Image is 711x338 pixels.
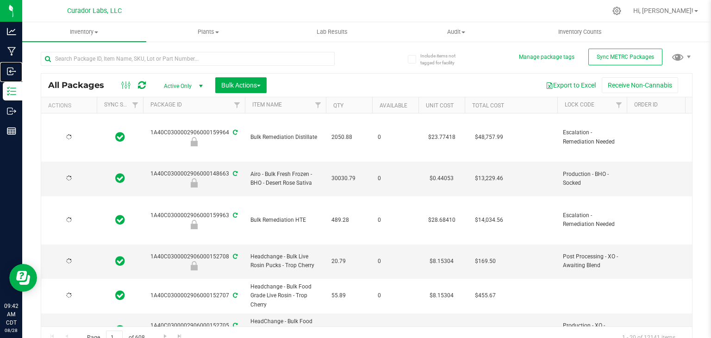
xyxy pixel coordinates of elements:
a: Plants [146,22,270,42]
span: Lab Results [304,28,360,36]
span: Airo - Bulk Fresh Frozen - BHO - Desert Rose Sativa [250,170,320,188]
a: Lab Results [270,22,394,42]
input: Search Package ID, Item Name, SKU, Lot or Part Number... [41,52,335,66]
span: Sync from Compliance System [231,170,237,177]
span: Bulk Actions [221,81,261,89]
span: Headchange - Bulk Food Grade Live Rosin - Trop Cherry [250,282,320,309]
button: Export to Excel [540,77,602,93]
span: Sync from Compliance System [231,322,237,329]
a: Filter [230,97,245,113]
span: 0 [378,257,413,266]
span: Bulk Remediation HTE [250,216,320,225]
a: Filter [128,97,143,113]
span: In Sync [115,172,125,185]
span: Sync from Compliance System [231,253,237,260]
span: Sync METRC Packages [597,54,654,60]
a: Package ID [150,101,182,108]
span: $14,034.56 [470,213,508,227]
div: Manage settings [611,6,623,15]
span: Audit [394,28,518,36]
span: Plants [147,28,270,36]
span: 20.79 [331,257,367,266]
span: Escalation - Remediation Needed [563,128,621,146]
span: In Sync [115,324,125,337]
span: Headchange - Bulk Live Rosin Pucks - Trop Cherry [250,252,320,270]
td: $28.68410 [418,196,465,244]
a: Sync Status [104,101,140,108]
span: $13,229.46 [470,172,508,185]
div: Escalation - Remediation Needed [142,137,246,146]
td: $8.15304 [418,244,465,279]
inline-svg: Analytics [7,27,16,36]
p: 08/28 [4,327,18,334]
span: Hi, [PERSON_NAME]! [633,7,693,14]
span: 0 [378,174,413,183]
span: 2050.88 [331,133,367,142]
span: Inventory Counts [546,28,614,36]
div: Post Processing - XO - Awaiting Blend [142,261,246,270]
span: 30030.79 [331,174,367,183]
a: Filter [681,97,696,113]
span: Curador Labs, LLC [67,7,122,15]
a: Total Cost [472,102,504,109]
div: 1A40C0300002906000152707 [142,291,246,300]
span: All Packages [48,80,113,90]
inline-svg: Outbound [7,106,16,116]
span: 0 [378,216,413,225]
span: 0 [378,291,413,300]
a: Lock Code [565,101,594,108]
button: Receive Non-Cannabis [602,77,678,93]
span: 0 [378,133,413,142]
div: Actions [48,102,93,109]
span: Sync from Compliance System [231,212,237,219]
a: Inventory Counts [518,22,642,42]
inline-svg: Manufacturing [7,47,16,56]
span: $48,757.99 [470,131,508,144]
button: Manage package tags [519,53,574,61]
div: Production - BHO - Socked [142,178,246,188]
span: $169.50 [470,255,500,268]
a: Filter [311,97,326,113]
span: Escalation - Remediation Needed [563,211,621,229]
a: Filter [611,97,627,113]
inline-svg: Inbound [7,67,16,76]
a: Available [380,102,407,109]
span: $455.67 [470,289,500,302]
iframe: Resource center [9,264,37,292]
div: 1A40C0300002906000152708 [142,252,246,270]
a: Audit [394,22,518,42]
td: $8.15304 [418,279,465,313]
span: $692.35 [470,324,500,337]
span: Bulk Remediation Distillate [250,133,320,142]
span: In Sync [115,213,125,226]
span: Post Processing - XO - Awaiting Blend [563,252,621,270]
a: Unit Cost [426,102,454,109]
span: 489.28 [331,216,367,225]
span: Include items not tagged for facility [420,52,467,66]
span: Sync from Compliance System [231,129,237,136]
div: 1A40C0300002906000159964 [142,128,246,146]
button: Bulk Actions [215,77,267,93]
inline-svg: Inventory [7,87,16,96]
span: Production - BHO - Socked [563,170,621,188]
span: In Sync [115,131,125,144]
td: $23.77418 [418,113,465,162]
span: In Sync [115,289,125,302]
a: Item Name [252,101,282,108]
span: Sync from Compliance System [231,292,237,299]
span: 55.89 [331,291,367,300]
div: 1A40C0300002906000148663 [142,169,246,188]
p: 09:42 AM CDT [4,302,18,327]
div: Escalation - Remediation Needed [142,220,246,229]
span: Inventory [22,28,146,36]
span: In Sync [115,255,125,268]
inline-svg: Reports [7,126,16,136]
div: 1A40C0300002906000159963 [142,211,246,229]
a: Qty [333,102,343,109]
td: $0.44053 [418,162,465,196]
button: Sync METRC Packages [588,49,662,65]
a: Inventory [22,22,146,42]
a: Order Id [634,101,658,108]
